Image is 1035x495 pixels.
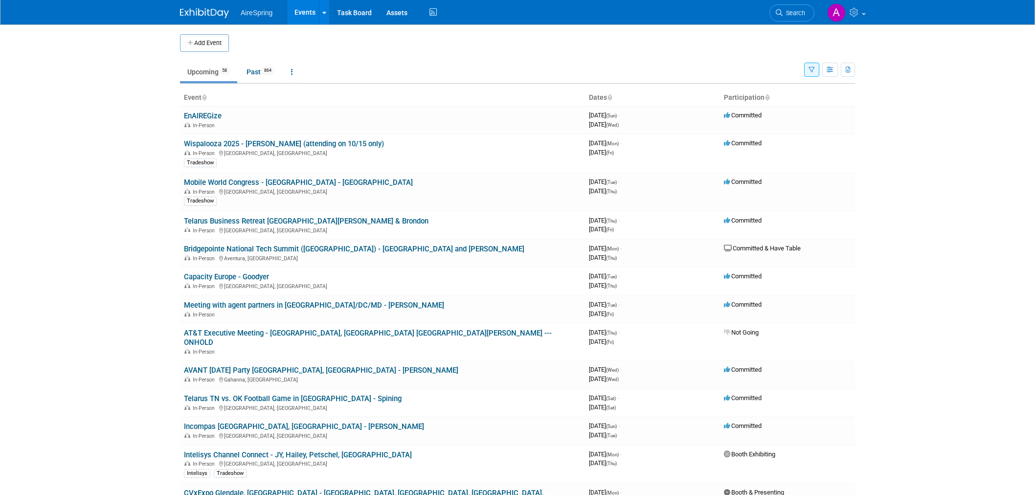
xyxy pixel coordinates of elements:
[620,366,622,373] span: -
[184,283,190,288] img: In-Person Event
[606,218,617,224] span: (Thu)
[180,34,229,52] button: Add Event
[184,178,413,187] a: Mobile World Congress - [GEOGRAPHIC_DATA] - [GEOGRAPHIC_DATA]
[184,312,190,316] img: In-Person Event
[202,93,206,101] a: Sort by Event Name
[720,90,855,106] th: Participation
[724,422,762,429] span: Committed
[589,301,620,308] span: [DATE]
[606,312,614,317] span: (Fri)
[219,67,230,74] span: 58
[724,245,801,252] span: Committed & Have Table
[724,329,759,336] span: Not Going
[618,272,620,280] span: -
[589,149,614,156] span: [DATE]
[193,349,218,355] span: In-Person
[180,90,585,106] th: Event
[589,112,620,119] span: [DATE]
[184,255,190,260] img: In-Person Event
[184,422,424,431] a: Incompas [GEOGRAPHIC_DATA], [GEOGRAPHIC_DATA] - [PERSON_NAME]
[607,93,612,101] a: Sort by Start Date
[827,3,846,22] img: Aila Ortiaga
[606,122,619,128] span: (Wed)
[184,459,581,467] div: [GEOGRAPHIC_DATA], [GEOGRAPHIC_DATA]
[589,394,619,402] span: [DATE]
[606,274,617,279] span: (Tue)
[184,394,402,403] a: Telarus TN vs. OK Football Game in [GEOGRAPHIC_DATA] - Spining
[585,90,720,106] th: Dates
[180,8,229,18] img: ExhibitDay
[184,150,190,155] img: In-Person Event
[620,139,622,147] span: -
[606,113,617,118] span: (Sun)
[184,469,210,478] div: Intelisys
[589,450,622,458] span: [DATE]
[606,405,616,410] span: (Sat)
[184,217,428,225] a: Telarus Business Retreat [GEOGRAPHIC_DATA][PERSON_NAME] & Brondon
[193,189,218,195] span: In-Person
[606,339,614,345] span: (Fri)
[184,301,444,310] a: Meeting with agent partners in [GEOGRAPHIC_DATA]/DC/MD - [PERSON_NAME]
[606,150,614,156] span: (Fri)
[724,217,762,224] span: Committed
[606,246,619,251] span: (Mon)
[618,329,620,336] span: -
[239,63,282,81] a: Past864
[589,329,620,336] span: [DATE]
[589,139,622,147] span: [DATE]
[184,227,190,232] img: In-Person Event
[184,197,217,205] div: Tradeshow
[184,226,581,234] div: [GEOGRAPHIC_DATA], [GEOGRAPHIC_DATA]
[606,424,617,429] span: (Sun)
[184,461,190,466] img: In-Person Event
[193,150,218,157] span: In-Person
[606,302,617,308] span: (Tue)
[184,112,222,120] a: EnAIREGize
[589,187,617,195] span: [DATE]
[184,139,384,148] a: Wispalooza 2025 - [PERSON_NAME] (attending on 10/15 only)
[180,63,237,81] a: Upcoming58
[606,461,617,466] span: (Thu)
[620,245,622,252] span: -
[618,178,620,185] span: -
[193,461,218,467] span: In-Person
[606,283,617,289] span: (Thu)
[193,227,218,234] span: In-Person
[724,272,762,280] span: Committed
[193,433,218,439] span: In-Person
[617,394,619,402] span: -
[184,349,190,354] img: In-Person Event
[184,433,190,438] img: In-Person Event
[606,367,619,373] span: (Wed)
[184,375,581,383] div: Gahanna, [GEOGRAPHIC_DATA]
[606,180,617,185] span: (Tue)
[618,301,620,308] span: -
[606,330,617,336] span: (Thu)
[214,469,247,478] div: Tradeshow
[620,450,622,458] span: -
[193,377,218,383] span: In-Person
[589,282,617,289] span: [DATE]
[261,67,274,74] span: 864
[724,366,762,373] span: Committed
[589,178,620,185] span: [DATE]
[184,254,581,262] div: Aventura, [GEOGRAPHIC_DATA]
[724,178,762,185] span: Committed
[184,122,190,127] img: In-Person Event
[184,149,581,157] div: [GEOGRAPHIC_DATA], [GEOGRAPHIC_DATA]
[193,122,218,129] span: In-Person
[193,283,218,290] span: In-Person
[589,245,622,252] span: [DATE]
[618,217,620,224] span: -
[724,112,762,119] span: Committed
[606,452,619,457] span: (Mon)
[589,422,620,429] span: [DATE]
[765,93,769,101] a: Sort by Participation Type
[606,396,616,401] span: (Sat)
[606,189,617,194] span: (Thu)
[724,139,762,147] span: Committed
[589,366,622,373] span: [DATE]
[184,405,190,410] img: In-Person Event
[724,450,775,458] span: Booth Exhibiting
[193,312,218,318] span: In-Person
